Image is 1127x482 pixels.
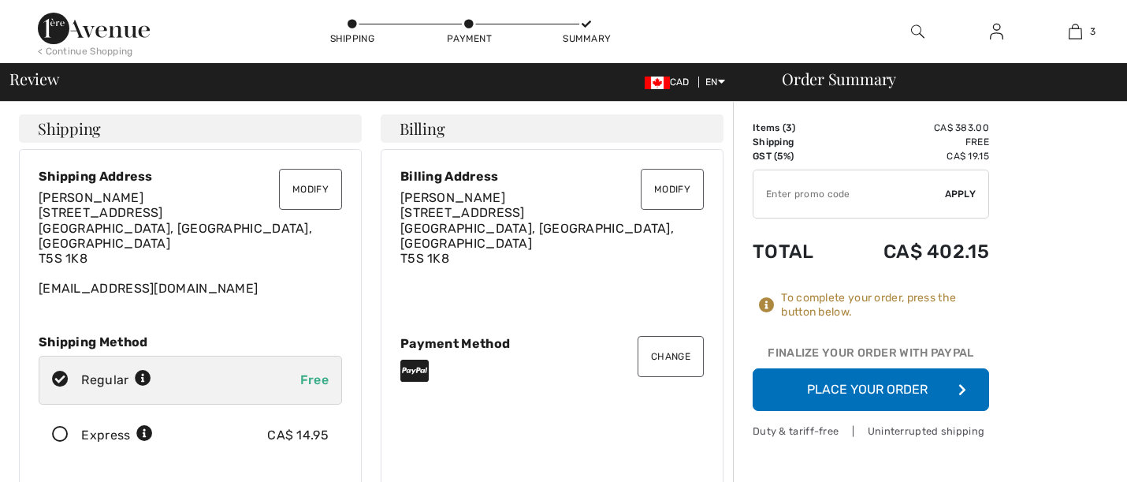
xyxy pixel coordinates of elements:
[753,345,989,368] div: Finalize Your Order with PayPal
[763,71,1118,87] div: Order Summary
[81,426,153,445] div: Express
[39,169,342,184] div: Shipping Address
[753,225,839,278] td: Total
[839,225,989,278] td: CA$ 402.15
[39,334,342,349] div: Shipping Method
[839,135,989,149] td: Free
[279,169,342,210] button: Modify
[39,205,312,266] span: [STREET_ADDRESS] [GEOGRAPHIC_DATA], [GEOGRAPHIC_DATA], [GEOGRAPHIC_DATA] T5S 1K8
[705,77,725,88] span: EN
[753,170,945,218] input: Promo code
[839,149,989,163] td: CA$ 19.15
[38,121,101,136] span: Shipping
[39,190,143,205] span: [PERSON_NAME]
[645,77,696,88] span: CAD
[638,336,704,377] button: Change
[753,368,989,411] button: Place Your Order
[977,22,1016,42] a: Sign In
[753,135,839,149] td: Shipping
[400,336,704,351] div: Payment Method
[38,44,133,58] div: < Continue Shopping
[400,205,674,266] span: [STREET_ADDRESS] [GEOGRAPHIC_DATA], [GEOGRAPHIC_DATA], [GEOGRAPHIC_DATA] T5S 1K8
[563,32,610,46] div: Summary
[267,426,329,445] div: CA$ 14.95
[645,77,670,89] img: Canadian Dollar
[329,32,376,46] div: Shipping
[300,372,329,387] span: Free
[753,149,839,163] td: GST (5%)
[839,121,989,135] td: CA$ 383.00
[990,22,1003,41] img: My Info
[400,121,444,136] span: Billing
[641,169,704,210] button: Modify
[753,121,839,135] td: Items ( )
[753,424,989,439] div: Duty & tariff-free | Uninterrupted shipping
[1090,24,1095,39] span: 3
[81,371,151,390] div: Regular
[9,71,59,87] span: Review
[38,13,150,44] img: 1ère Avenue
[786,122,792,133] span: 3
[446,32,493,46] div: Payment
[400,169,704,184] div: Billing Address
[400,190,505,205] span: [PERSON_NAME]
[1069,22,1082,41] img: My Bag
[911,22,924,41] img: search the website
[781,291,989,319] div: To complete your order, press the button below.
[945,187,976,201] span: Apply
[39,190,342,296] div: [EMAIL_ADDRESS][DOMAIN_NAME]
[1036,22,1114,41] a: 3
